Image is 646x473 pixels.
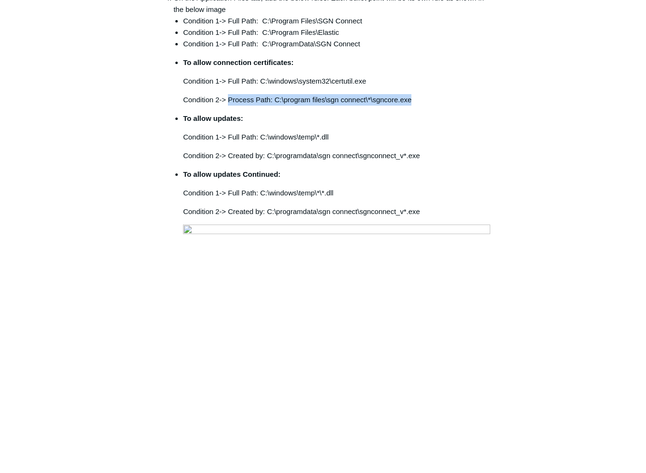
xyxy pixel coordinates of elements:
p: Condition 1-> Full Path: C:\windows\temp\*.dll [183,131,492,143]
strong: To allow updates Continued: [183,170,280,178]
p: Condition 1-> Full Path: C:\windows\system32\certutil.exe [183,75,492,87]
p: Condition 2-> Created by: C:\programdata\sgn connect\sgnconnect_v*.exe [183,150,492,161]
li: Condition 1-> Full Path: C:\Program Files\SGN Connect [183,15,492,27]
p: Condition 1-> Full Path: C:\windows\temp\*\*.dll [183,187,492,199]
p: Condition 2-> Created by: C:\programdata\sgn connect\sgnconnect_v*.exe [183,206,492,217]
p: Condition 2-> Process Path: C:\program files\sgn connect\*\sgncore.exe [183,94,492,106]
strong: To allow updates: [183,114,243,122]
li: Condition 1-> Full Path: C:\ProgramData\SGN Connect [183,38,492,50]
li: Condition 1-> Full Path: C:\Program Files\Elastic [183,27,492,38]
strong: To allow connection certificates: [183,58,293,66]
